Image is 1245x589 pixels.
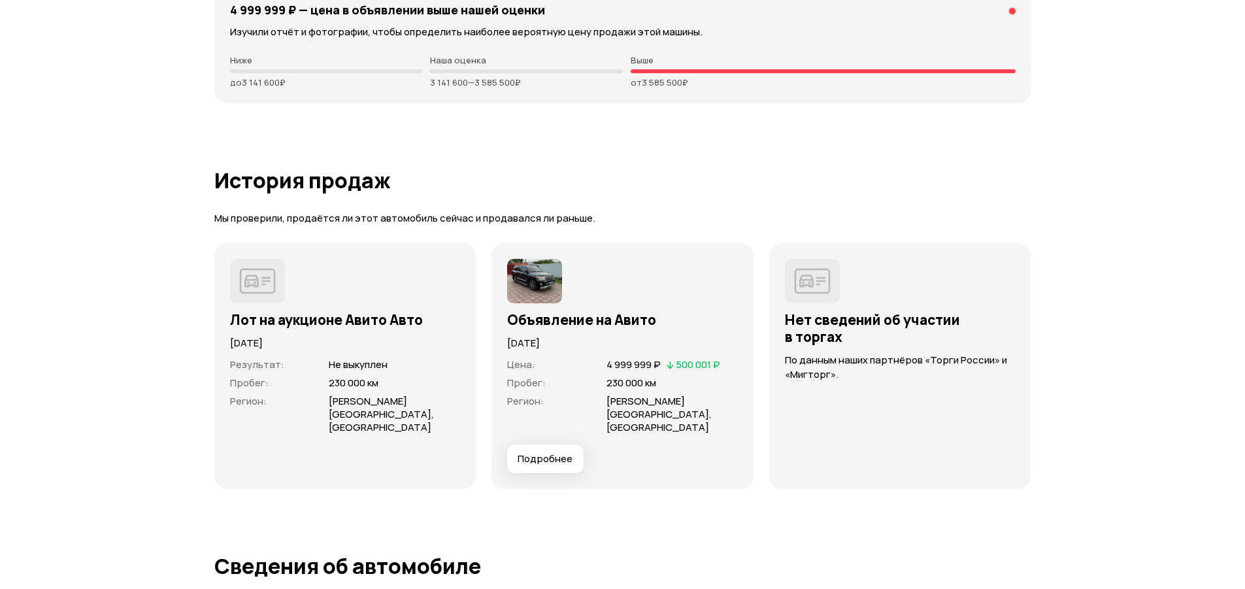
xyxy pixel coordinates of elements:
p: Мы проверили, продаётся ли этот автомобиль сейчас и продавался ли раньше. [214,212,1031,226]
p: [DATE] [507,336,738,350]
span: Пробег : [230,376,269,390]
span: Подробнее [518,452,573,465]
p: Ниже [230,55,423,65]
p: Выше [631,55,1016,65]
span: [PERSON_NAME][GEOGRAPHIC_DATA], [GEOGRAPHIC_DATA] [606,394,712,434]
h3: Нет сведений об участии в торгах [785,311,1016,345]
span: 230 000 км [606,376,656,390]
span: Результат : [230,358,284,371]
span: Регион : [230,394,267,408]
p: Наша оценка [430,55,623,65]
p: от 3 585 500 ₽ [631,77,1016,88]
span: Пробег : [507,376,546,390]
span: Цена : [507,358,535,371]
span: 4 999 999 ₽ [606,358,661,371]
h3: Лот на аукционе Авито Авто [230,311,461,328]
span: [PERSON_NAME][GEOGRAPHIC_DATA], [GEOGRAPHIC_DATA] [329,394,434,434]
span: Регион : [507,394,544,408]
p: до 3 141 600 ₽ [230,77,423,88]
h4: 4 999 999 ₽ — цена в объявлении выше нашей оценки [230,3,545,17]
p: Изучили отчёт и фотографии, чтобы определить наиболее вероятную цену продажи этой машины. [230,25,1016,39]
span: 230 000 км [329,376,378,390]
p: По данным наших партнёров «Торги России» и «Мигторг». [785,353,1016,382]
p: [DATE] [230,336,461,350]
h1: История продаж [214,169,1031,192]
span: Не выкуплен [329,358,388,371]
h3: Объявление на Авито [507,311,738,328]
button: Подробнее [507,445,584,473]
p: 3 141 600 — 3 585 500 ₽ [430,77,623,88]
span: 500 001 ₽ [676,358,720,371]
h1: Сведения об автомобиле [214,554,1031,578]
